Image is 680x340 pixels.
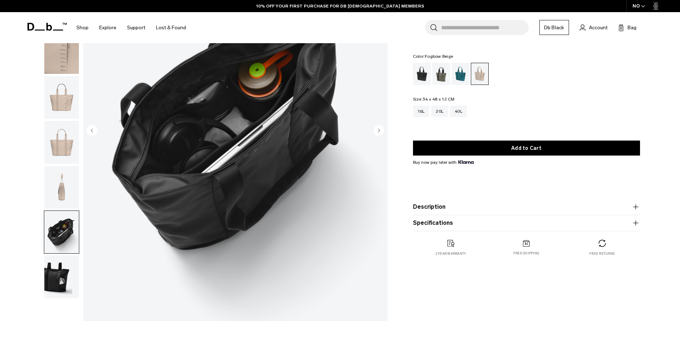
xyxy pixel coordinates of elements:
button: Previous slide [87,125,97,137]
button: Bag [618,23,636,32]
a: Account [580,23,608,32]
span: Bag [628,24,636,31]
span: Fogbow Beige [425,54,453,59]
a: 10% OFF YOUR FIRST PURCHASE FOR DB [DEMOGRAPHIC_DATA] MEMBERS [256,3,424,9]
p: 2 year warranty [435,251,466,256]
button: Essential Tote 20L Fogbow Beige [44,31,79,75]
a: Db Black [539,20,569,35]
a: Support [127,15,145,40]
a: Midnight Teal [452,63,469,85]
span: Buy now pay later with [413,159,474,166]
a: Black Out [413,63,431,85]
a: 20L [431,106,448,117]
button: Essential Tote 20L Fogbow Beige [44,255,79,299]
nav: Main Navigation [71,12,191,43]
img: Essential Tote 20L Fogbow Beige [44,255,79,298]
span: 34 x 48 x 12 CM [423,97,455,102]
button: Specifications [413,219,640,227]
legend: Color: [413,54,453,59]
a: Lost & Found [156,15,186,40]
a: Shop [76,15,89,40]
button: Description [413,203,640,211]
img: {"height" => 20, "alt" => "Klarna"} [458,160,474,164]
a: Forest Green [432,63,450,85]
img: Essential Tote 20L Fogbow Beige [44,166,79,209]
a: 40L [450,106,467,117]
img: Essential Tote 20L Fogbow Beige [44,76,79,119]
a: Explore [99,15,116,40]
img: Essential Tote 20L Fogbow Beige [44,121,79,164]
span: Account [589,24,608,31]
button: Add to Cart [413,141,640,156]
a: Fogbow Beige [471,63,489,85]
p: Free shipping [513,251,539,256]
img: Essential Tote 20L Fogbow Beige [44,31,79,74]
img: Essential Tote 20L Fogbow Beige [44,211,79,254]
p: Free returns [589,251,615,256]
button: Next slide [373,125,384,137]
legend: Size: [413,97,455,101]
a: 16L [413,106,429,117]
